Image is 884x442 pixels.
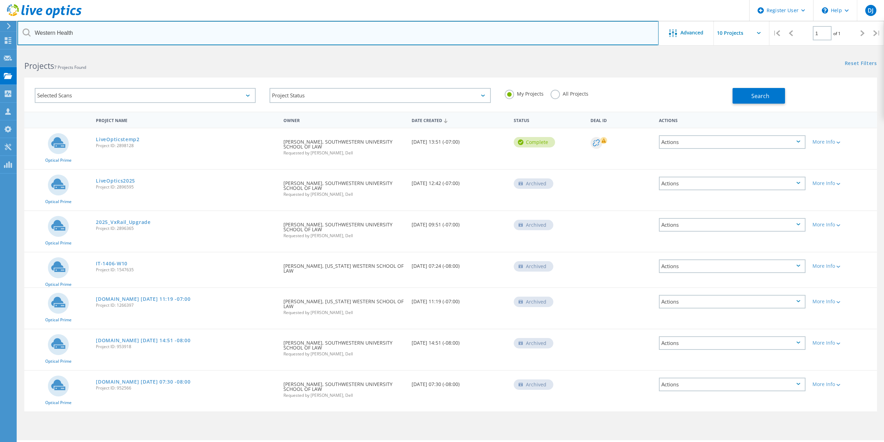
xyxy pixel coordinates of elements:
[751,92,769,100] span: Search
[870,21,884,46] div: |
[845,61,877,67] a: Reset Filters
[283,393,404,397] span: Requested by [PERSON_NAME], Dell
[408,288,511,311] div: [DATE] 11:19 (-07:00)
[24,60,54,71] b: Projects
[96,137,140,142] a: LiveOpticstemp2
[659,135,805,149] div: Actions
[283,352,404,356] span: Requested by [PERSON_NAME], Dell
[659,336,805,350] div: Actions
[96,178,135,183] a: LiveOptics2025
[280,288,408,322] div: [PERSON_NAME], [US_STATE] WESTERN SCHOOL OF LAW
[659,295,805,308] div: Actions
[514,178,553,189] div: Archived
[680,30,703,35] span: Advanced
[283,311,404,315] span: Requested by [PERSON_NAME], Dell
[408,128,511,151] div: [DATE] 13:51 (-07:00)
[45,158,72,162] span: Optical Prime
[7,15,82,19] a: Live Optics Dashboard
[514,137,555,147] div: Complete
[283,151,404,155] span: Requested by [PERSON_NAME], Dell
[283,234,404,238] span: Requested by [PERSON_NAME], Dell
[408,211,511,234] div: [DATE] 09:51 (-07:00)
[45,241,72,245] span: Optical Prime
[514,297,553,307] div: Archived
[812,181,874,186] div: More Info
[35,88,256,103] div: Selected Scans
[280,371,408,404] div: [PERSON_NAME], SOUTHWESTERN UNIVERSITY SCHOOL OF LAW
[45,200,72,204] span: Optical Prime
[280,211,408,245] div: [PERSON_NAME], SOUTHWESTERN UNIVERSITY SCHOOL OF LAW
[812,382,874,387] div: More Info
[96,379,190,384] a: [DOMAIN_NAME] [DATE] 07:30 -08:00
[812,340,874,345] div: More Info
[505,90,544,96] label: My Projects
[587,113,655,126] div: Deal Id
[96,220,150,225] a: 2025_VxRail_Upgrade
[96,338,190,343] a: [DOMAIN_NAME] [DATE] 14:51 -08:00
[280,329,408,363] div: [PERSON_NAME], SOUTHWESTERN UNIVERSITY SCHOOL OF LAW
[96,297,190,302] a: [DOMAIN_NAME] [DATE] 11:19 -07:00
[96,345,276,349] span: Project ID: 953918
[514,379,553,390] div: Archived
[812,299,874,304] div: More Info
[45,359,72,363] span: Optical Prime
[92,113,280,126] div: Project Name
[96,144,276,148] span: Project ID: 2898128
[96,303,276,307] span: Project ID: 1266397
[659,177,805,190] div: Actions
[96,226,276,231] span: Project ID: 2896365
[510,113,587,126] div: Status
[408,170,511,193] div: [DATE] 12:42 (-07:00)
[812,222,874,227] div: More Info
[514,338,553,348] div: Archived
[280,128,408,162] div: [PERSON_NAME], SOUTHWESTERN UNIVERSITY SCHOOL OF LAW
[812,139,874,144] div: More Info
[551,90,588,96] label: All Projects
[733,88,785,104] button: Search
[659,378,805,391] div: Actions
[833,31,841,37] span: of 1
[514,261,553,272] div: Archived
[280,252,408,280] div: [PERSON_NAME], [US_STATE] WESTERN SCHOOL OF LAW
[408,371,511,394] div: [DATE] 07:30 (-08:00)
[408,252,511,275] div: [DATE] 07:24 (-08:00)
[408,329,511,352] div: [DATE] 14:51 (-08:00)
[283,192,404,196] span: Requested by [PERSON_NAME], Dell
[270,88,490,103] div: Project Status
[868,8,874,13] span: DJ
[514,220,553,230] div: Archived
[45,318,72,322] span: Optical Prime
[280,170,408,203] div: [PERSON_NAME], SOUTHWESTERN UNIVERSITY SCHOOL OF LAW
[96,185,276,189] span: Project ID: 2896595
[96,386,276,390] span: Project ID: 952566
[659,218,805,232] div: Actions
[659,259,805,273] div: Actions
[96,268,276,272] span: Project ID: 1547635
[769,21,784,46] div: |
[54,64,86,70] span: 7 Projects Found
[812,264,874,268] div: More Info
[96,261,127,266] a: IT-1406-W10
[45,282,72,287] span: Optical Prime
[280,113,408,126] div: Owner
[45,401,72,405] span: Optical Prime
[408,113,511,127] div: Date Created
[17,21,659,45] input: Search projects by name, owner, ID, company, etc
[655,113,809,126] div: Actions
[822,7,828,14] svg: \n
